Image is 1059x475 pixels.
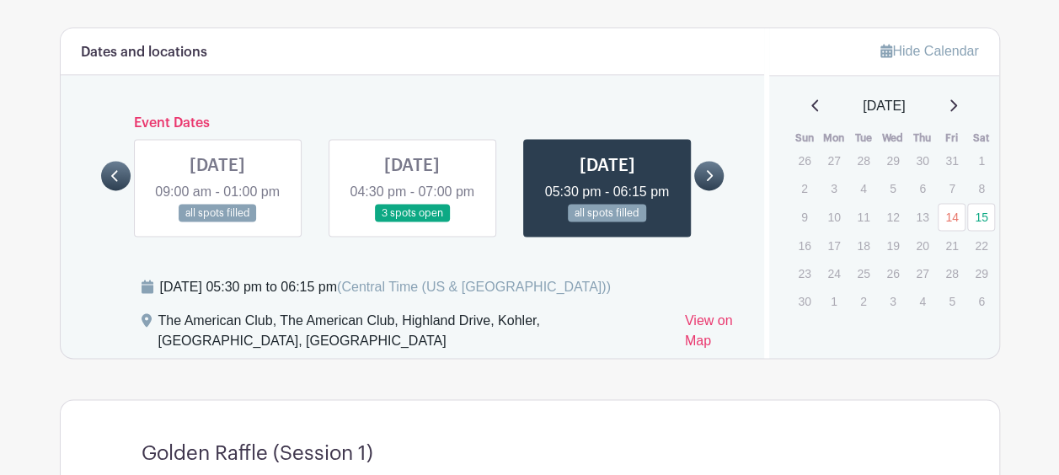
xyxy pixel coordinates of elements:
[849,288,877,314] p: 2
[820,288,848,314] p: 1
[337,280,611,294] span: (Central Time (US & [GEOGRAPHIC_DATA]))
[908,232,936,259] p: 20
[849,260,877,286] p: 25
[967,232,995,259] p: 22
[848,130,878,147] th: Tue
[142,440,373,465] h4: Golden Raffle (Session 1)
[938,147,965,173] p: 31
[938,260,965,286] p: 28
[967,288,995,314] p: 6
[879,260,907,286] p: 26
[820,204,848,230] p: 10
[908,147,936,173] p: 30
[878,130,907,147] th: Wed
[685,311,744,358] a: View on Map
[849,204,877,230] p: 11
[938,288,965,314] p: 5
[908,175,936,201] p: 6
[789,130,819,147] th: Sun
[790,260,818,286] p: 23
[938,203,965,231] a: 14
[790,175,818,201] p: 2
[879,204,907,230] p: 12
[967,147,995,173] p: 1
[967,260,995,286] p: 29
[966,130,996,147] th: Sat
[879,175,907,201] p: 5
[937,130,966,147] th: Fri
[849,232,877,259] p: 18
[863,96,905,116] span: [DATE]
[908,260,936,286] p: 27
[849,147,877,173] p: 28
[790,147,818,173] p: 26
[158,311,671,358] div: The American Club, The American Club, Highland Drive, Kohler, [GEOGRAPHIC_DATA], [GEOGRAPHIC_DATA]
[938,232,965,259] p: 21
[790,232,818,259] p: 16
[131,115,695,131] h6: Event Dates
[908,288,936,314] p: 4
[879,232,907,259] p: 19
[879,147,907,173] p: 29
[879,288,907,314] p: 3
[849,175,877,201] p: 4
[81,45,207,61] h6: Dates and locations
[967,203,995,231] a: 15
[160,277,611,297] div: [DATE] 05:30 pm to 06:15 pm
[790,204,818,230] p: 9
[820,232,848,259] p: 17
[880,44,978,58] a: Hide Calendar
[938,175,965,201] p: 7
[819,130,848,147] th: Mon
[907,130,937,147] th: Thu
[790,288,818,314] p: 30
[820,147,848,173] p: 27
[967,175,995,201] p: 8
[908,204,936,230] p: 13
[820,175,848,201] p: 3
[820,260,848,286] p: 24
